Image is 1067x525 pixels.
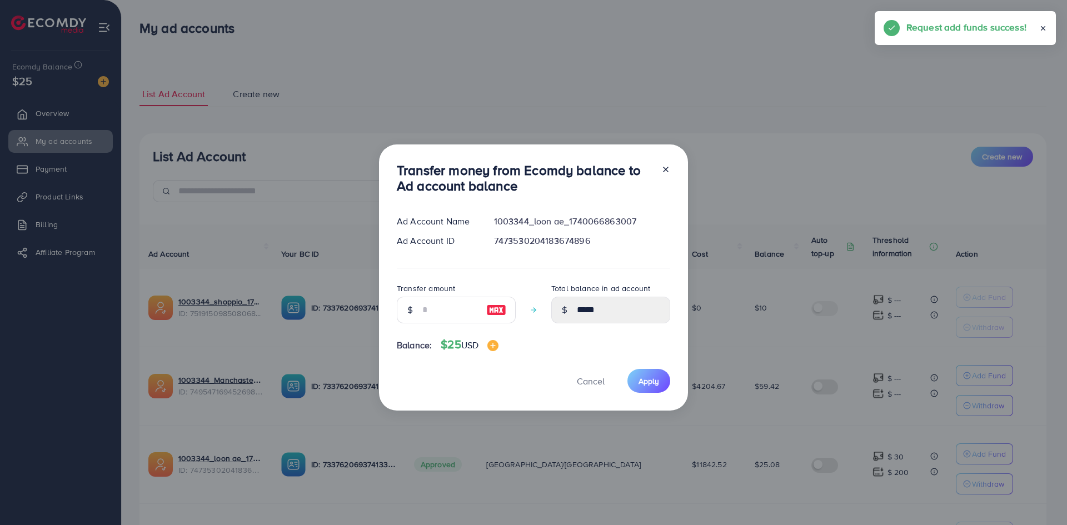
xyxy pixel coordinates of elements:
label: Total balance in ad account [551,283,650,294]
h4: $25 [441,338,498,352]
button: Cancel [563,369,619,393]
span: Cancel [577,375,605,387]
img: image [487,340,498,351]
label: Transfer amount [397,283,455,294]
span: Apply [639,376,659,387]
img: image [486,303,506,317]
span: Balance: [397,339,432,352]
div: Ad Account ID [388,234,485,247]
h3: Transfer money from Ecomdy balance to Ad account balance [397,162,652,194]
button: Apply [627,369,670,393]
iframe: Chat [1020,475,1059,517]
div: 1003344_loon ae_1740066863007 [485,215,679,228]
div: 7473530204183674896 [485,234,679,247]
span: USD [461,339,478,351]
div: Ad Account Name [388,215,485,228]
h5: Request add funds success! [906,20,1026,34]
